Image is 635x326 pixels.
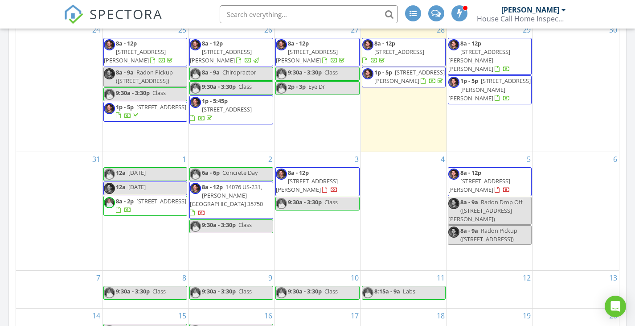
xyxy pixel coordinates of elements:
td: Go to September 7, 2025 [16,270,102,308]
img: cory_profile_pic_2.jpg [190,97,201,108]
img: cory_profile_pic_2.jpg [276,169,287,180]
span: 8:15a - 9a [374,287,400,295]
span: [STREET_ADDRESS] [136,197,186,205]
span: Class [238,287,252,295]
span: [STREET_ADDRESS] [136,103,186,111]
span: [STREET_ADDRESS][PERSON_NAME][PERSON_NAME] [448,77,531,102]
td: Go to August 25, 2025 [102,23,188,152]
a: Go to September 11, 2025 [435,271,447,285]
img: cory_profile_pic_2.jpg [448,77,459,88]
a: Go to September 5, 2025 [525,152,533,166]
td: Go to September 5, 2025 [447,152,533,270]
img: d_forsythe112.jpg [190,287,201,298]
a: 8a - 12p [STREET_ADDRESS][PERSON_NAME] [275,38,359,67]
span: 14076 US-231, [PERSON_NAME][GEOGRAPHIC_DATA] 35750 [190,183,263,208]
span: 8a - 9a [460,198,478,206]
span: Class [324,198,338,206]
img: cory_profile_pic_2.jpg [104,183,115,194]
img: cory_profile_pic_2.jpg [448,39,459,50]
td: Go to September 1, 2025 [102,152,188,270]
a: Go to August 28, 2025 [435,23,447,37]
img: d_forsythe112.jpg [276,198,287,209]
a: 8a - 12p [STREET_ADDRESS][PERSON_NAME] [103,38,187,67]
img: d_forsythe112.jpg [276,83,287,94]
img: d_forsythe112.jpg [190,83,201,94]
a: Go to August 29, 2025 [521,23,533,37]
td: Go to September 2, 2025 [188,152,274,270]
span: SPECTORA [90,4,163,23]
img: d_forsythe112.jpg [190,221,201,232]
a: Go to September 14, 2025 [90,309,102,323]
a: 1p - 5:45p [STREET_ADDRESS] [190,97,252,122]
img: cory_profile_pic_2.jpg [448,227,459,238]
span: Class [152,89,166,97]
span: [STREET_ADDRESS] [374,48,424,56]
span: 8a - 2p [116,197,134,205]
span: 8a - 12p [460,169,481,177]
span: [STREET_ADDRESS][PERSON_NAME] [374,68,445,85]
a: 8a - 12p [STREET_ADDRESS][PERSON_NAME] [275,167,359,196]
span: 8a - 12p [202,183,223,191]
td: Go to September 4, 2025 [361,152,447,270]
a: 8a - 12p [STREET_ADDRESS][PERSON_NAME] [104,39,174,64]
span: [STREET_ADDRESS] [202,105,252,113]
img: cory_profile_pic_2.jpg [190,39,201,50]
a: Go to September 13, 2025 [607,271,619,285]
img: cory_profile_pic_2.jpg [276,39,287,50]
a: Go to August 27, 2025 [349,23,361,37]
a: 8a - 12p [STREET_ADDRESS][PERSON_NAME] [448,169,510,194]
td: Go to August 28, 2025 [361,23,447,152]
span: 8a - 9a [116,68,134,76]
a: Go to September 15, 2025 [176,309,188,323]
span: Radon Pickup ([STREET_ADDRESS]) [460,227,517,243]
span: [DATE] [128,183,146,191]
span: 8a - 12p [288,39,309,47]
img: d_forsythe112.jpg [190,169,201,180]
span: [STREET_ADDRESS][PERSON_NAME] [276,177,338,194]
a: Go to September 18, 2025 [435,309,447,323]
span: 6a - 6p [202,169,220,177]
td: Go to August 29, 2025 [447,23,533,152]
img: d_forsythe112.jpg [276,68,287,79]
img: d_forsythe112.jpg [276,287,287,298]
span: Class [152,287,166,295]
img: cory_profile_pic_2.jpg [448,169,459,180]
span: 9:30a - 3:30p [202,287,236,295]
span: [STREET_ADDRESS][PERSON_NAME] [448,177,510,194]
div: [PERSON_NAME] [501,5,559,14]
img: cory_profile_pic_2.jpg [448,198,459,209]
span: 1p - 5p [374,68,392,76]
span: 1p - 5p [116,103,134,111]
span: 9:30a - 3:30p [202,83,236,91]
img: cory_profile_pic_2.jpg [190,183,201,194]
span: 1p - 5p [460,77,478,85]
img: cory_profile_pic_2.jpg [104,68,115,79]
span: 8a - 12p [288,169,309,177]
span: [STREET_ADDRESS][PERSON_NAME][PERSON_NAME] [448,48,510,73]
span: 12a [116,183,126,191]
div: House Call Home Inspection [477,14,566,23]
a: 8a - 2p [STREET_ADDRESS] [116,197,186,214]
a: Go to September 16, 2025 [262,309,274,323]
img: d_forsythe112.jpg [190,68,201,79]
span: Class [238,221,252,229]
span: Class [324,68,338,76]
td: Go to September 11, 2025 [361,270,447,308]
a: Go to September 12, 2025 [521,271,533,285]
a: Go to September 19, 2025 [521,309,533,323]
span: 12a [116,169,126,177]
td: Go to September 8, 2025 [102,270,188,308]
span: 8a - 12p [374,39,395,47]
a: 8a - 12p [STREET_ADDRESS][PERSON_NAME] [189,38,273,67]
span: Concrete Day [222,169,258,177]
span: Labs [403,287,415,295]
a: 8a - 12p [STREET_ADDRESS][PERSON_NAME] [448,167,532,196]
img: cory_profile_pic_2.jpg [104,39,115,50]
span: 9:30a - 3:30p [288,287,322,295]
a: Go to September 6, 2025 [611,152,619,166]
a: 1p - 5p [STREET_ADDRESS] [116,103,186,120]
span: 1p - 5:45p [202,97,228,105]
a: Go to September 7, 2025 [94,271,102,285]
a: 1p - 5:45p [STREET_ADDRESS] [189,95,273,124]
span: 8a - 12p [116,39,137,47]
